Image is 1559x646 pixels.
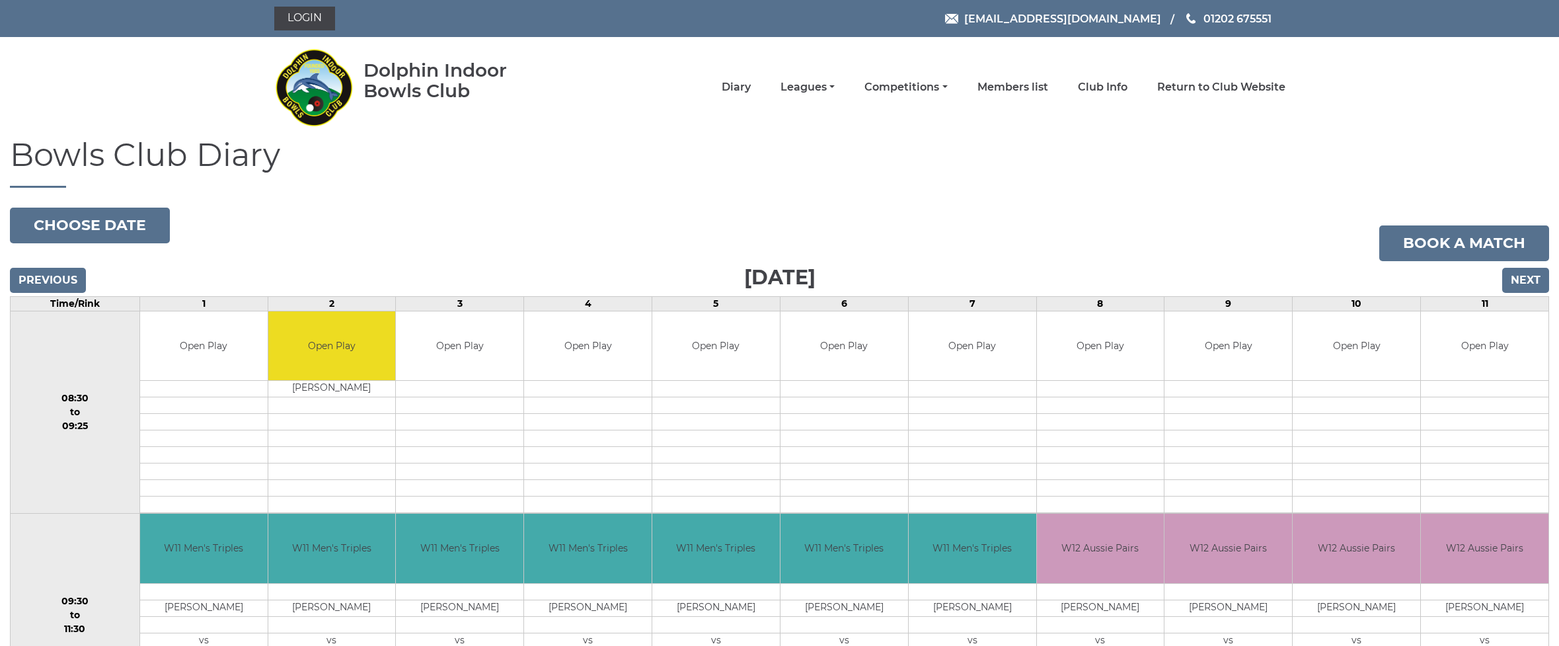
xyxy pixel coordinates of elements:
[1502,268,1549,293] input: Next
[1078,80,1127,95] a: Club Info
[1184,11,1272,27] a: Phone us 01202 675551
[1421,600,1548,616] td: [PERSON_NAME]
[780,600,908,616] td: [PERSON_NAME]
[268,311,396,381] td: Open Play
[11,296,140,311] td: Time/Rink
[1036,296,1164,311] td: 8
[1421,514,1548,583] td: W12 Aussie Pairs
[1164,514,1292,583] td: W12 Aussie Pairs
[945,11,1161,27] a: Email [EMAIL_ADDRESS][DOMAIN_NAME]
[1157,80,1285,95] a: Return to Club Website
[396,514,523,583] td: W11 Men's Triples
[1293,514,1420,583] td: W12 Aussie Pairs
[140,600,268,616] td: [PERSON_NAME]
[1293,600,1420,616] td: [PERSON_NAME]
[268,514,396,583] td: W11 Men's Triples
[909,311,1036,381] td: Open Play
[139,296,268,311] td: 1
[396,600,523,616] td: [PERSON_NAME]
[1037,311,1164,381] td: Open Play
[1037,600,1164,616] td: [PERSON_NAME]
[10,268,86,293] input: Previous
[524,514,652,583] td: W11 Men's Triples
[652,514,780,583] td: W11 Men's Triples
[977,80,1048,95] a: Members list
[945,14,958,24] img: Email
[780,311,908,381] td: Open Play
[1203,12,1272,24] span: 01202 675551
[268,381,396,397] td: [PERSON_NAME]
[1164,600,1292,616] td: [PERSON_NAME]
[363,60,549,101] div: Dolphin Indoor Bowls Club
[780,514,908,583] td: W11 Men's Triples
[964,12,1161,24] span: [EMAIL_ADDRESS][DOMAIN_NAME]
[652,600,780,616] td: [PERSON_NAME]
[864,80,947,95] a: Competitions
[140,514,268,583] td: W11 Men's Triples
[1293,296,1421,311] td: 10
[1186,13,1196,24] img: Phone us
[1293,311,1420,381] td: Open Play
[908,296,1036,311] td: 7
[396,296,524,311] td: 3
[1379,225,1549,261] a: Book a match
[1164,296,1293,311] td: 9
[396,311,523,381] td: Open Play
[274,7,335,30] a: Login
[1037,514,1164,583] td: W12 Aussie Pairs
[140,311,268,381] td: Open Play
[909,514,1036,583] td: W11 Men's Triples
[1164,311,1292,381] td: Open Play
[652,311,780,381] td: Open Play
[722,80,751,95] a: Diary
[1421,296,1549,311] td: 11
[780,296,908,311] td: 6
[268,600,396,616] td: [PERSON_NAME]
[524,600,652,616] td: [PERSON_NAME]
[652,296,780,311] td: 5
[10,138,1549,188] h1: Bowls Club Diary
[780,80,835,95] a: Leagues
[524,311,652,381] td: Open Play
[524,296,652,311] td: 4
[268,296,396,311] td: 2
[1421,311,1548,381] td: Open Play
[10,208,170,243] button: Choose date
[274,41,354,134] img: Dolphin Indoor Bowls Club
[11,311,140,514] td: 08:30 to 09:25
[909,600,1036,616] td: [PERSON_NAME]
